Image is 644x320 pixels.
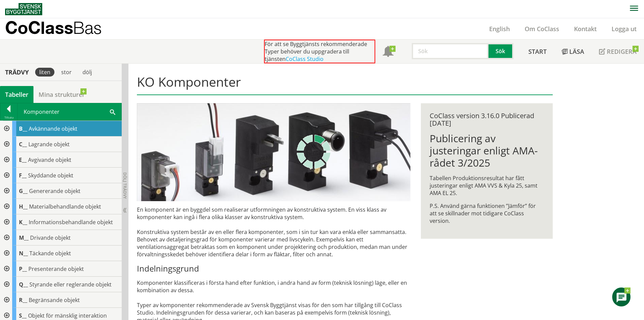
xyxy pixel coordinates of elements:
[18,103,121,120] div: Komponenter
[29,218,113,226] span: Informationsbehandlande objekt
[430,174,544,197] p: Tabellen Produktionsresultat har fått justeringar enligt AMA VVS & Kyla 25, samt AMA EL 25.
[30,234,71,241] span: Drivande objekt
[35,68,54,77] div: liten
[78,68,96,77] div: dölj
[57,68,76,77] div: stor
[110,108,115,115] span: Sök i tabellen
[122,172,128,199] span: Dölj trädvy
[33,86,90,103] a: Mina strukturer
[28,265,84,273] span: Presenterande objekt
[28,172,73,179] span: Skyddande objekt
[19,250,28,257] span: N__
[19,125,27,132] span: B__
[569,47,584,56] span: Läsa
[28,141,70,148] span: Lagrande objekt
[430,132,544,169] h1: Publicering av justeringar enligt AMA-rådet 3/2025
[28,312,107,319] span: Objekt för mänsklig interaktion
[29,203,101,210] span: Materialbehandlande objekt
[5,24,102,31] p: CoClass
[29,125,77,132] span: Avkännande objekt
[567,25,604,33] a: Kontakt
[137,263,410,274] h3: Indelningsgrund
[286,55,324,63] a: CoClass Studio
[19,187,28,195] span: G__
[29,296,80,304] span: Begränsande objekt
[19,312,27,319] span: S__
[412,43,488,59] input: Sök
[19,172,27,179] span: F__
[19,218,27,226] span: K__
[554,40,592,63] a: Läsa
[29,187,80,195] span: Genererande objekt
[430,202,544,225] p: P.S. Använd gärna funktionen ”Jämför” för att se skillnader mot tidigare CoClass version.
[19,281,28,288] span: Q__
[28,156,71,164] span: Avgivande objekt
[1,68,32,76] div: Trädvy
[604,25,644,33] a: Logga ut
[482,25,517,33] a: English
[19,234,29,241] span: M__
[5,18,116,39] a: CoClassBas
[488,43,514,59] button: Sök
[29,250,71,257] span: Täckande objekt
[137,103,410,201] img: pilotventiler.jpg
[137,74,552,95] h1: KO Komponenter
[0,115,17,120] div: Tillbaka
[19,265,27,273] span: P__
[73,18,102,38] span: Bas
[19,296,27,304] span: R__
[430,112,544,127] div: CoClass version 3.16.0 Publicerad [DATE]
[29,281,112,288] span: Styrande eller reglerande objekt
[528,47,547,56] span: Start
[5,3,42,15] img: Svensk Byggtjänst
[19,156,27,164] span: E__
[517,25,567,33] a: Om CoClass
[297,135,331,169] img: Laddar
[607,47,637,56] span: Redigera
[19,141,27,148] span: C__
[19,203,28,210] span: H__
[383,47,393,58] span: Notifikationer
[592,40,644,63] a: Redigera
[264,40,375,63] div: För att se Byggtjänsts rekommenderade Typer behöver du uppgradera till tjänsten
[521,40,554,63] a: Start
